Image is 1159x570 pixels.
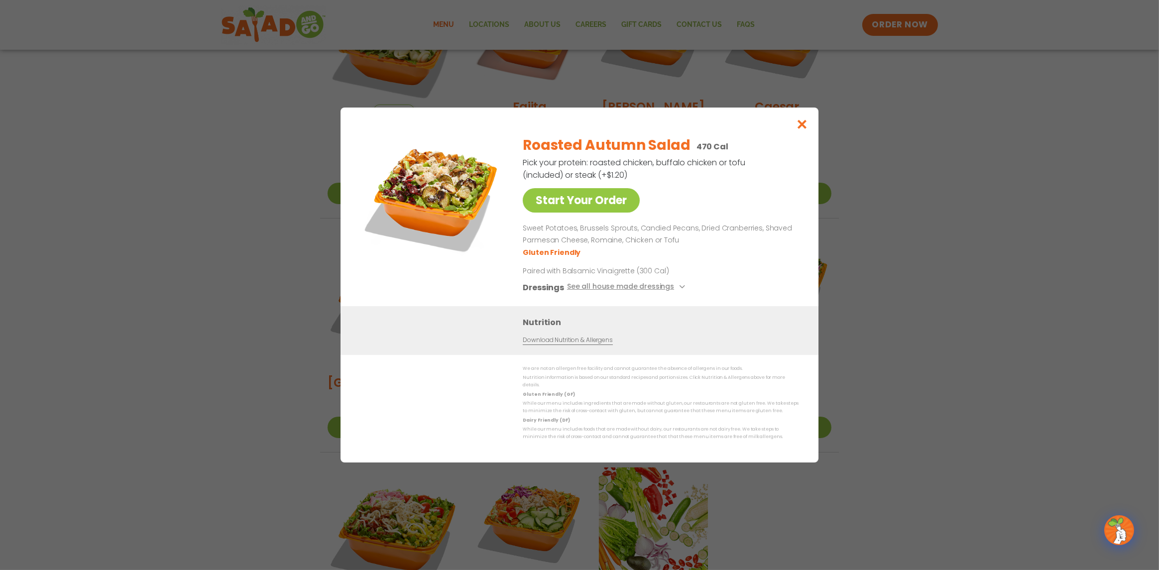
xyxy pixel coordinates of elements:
[523,391,575,397] strong: Gluten Friendly (GF)
[523,316,804,329] h3: Nutrition
[523,365,799,372] p: We are not an allergen free facility and cannot guarantee the absence of allergens in our foods.
[523,336,612,345] a: Download Nutrition & Allergens
[523,426,799,441] p: While our menu includes foods that are made without dairy, our restaurants are not dairy free. We...
[523,266,707,276] p: Paired with Balsamic Vinaigrette (300 Cal)
[363,127,502,267] img: Featured product photo for Roasted Autumn Salad
[523,156,747,181] p: Pick your protein: roasted chicken, buffalo chicken or tofu (included) or steak (+$1.20)
[523,417,570,423] strong: Dairy Friendly (DF)
[567,281,688,294] button: See all house made dressings
[523,135,690,156] h2: Roasted Autumn Salad
[523,374,799,389] p: Nutrition information is based on our standard recipes and portion sizes. Click Nutrition & Aller...
[1105,516,1133,544] img: wpChatIcon
[523,281,564,294] h3: Dressings
[523,188,640,213] a: Start Your Order
[523,223,795,246] p: Sweet Potatoes, Brussels Sprouts, Candied Pecans, Dried Cranberries, Shaved Parmesan Cheese, Roma...
[523,400,799,415] p: While our menu includes ingredients that are made without gluten, our restaurants are not gluten ...
[696,140,728,153] p: 470 Cal
[786,108,818,141] button: Close modal
[523,247,582,258] li: Gluten Friendly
